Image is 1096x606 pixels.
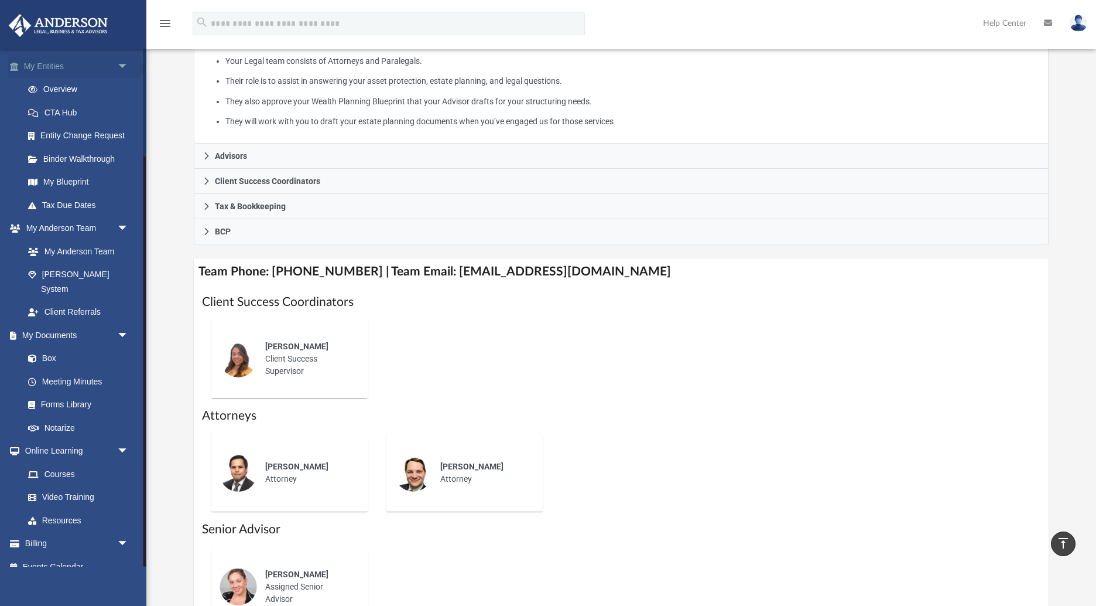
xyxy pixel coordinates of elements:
[202,407,1040,424] h1: Attorneys
[8,532,146,556] a: Billingarrow_drop_down
[8,324,141,347] a: My Documentsarrow_drop_down
[117,217,141,241] span: arrow_drop_down
[202,521,1040,538] h1: Senior Advisor
[16,347,135,370] a: Box
[5,14,111,37] img: Anderson Advisors Platinum Portal
[16,486,135,509] a: Video Training
[202,294,1040,311] h1: Client Success Coordinators
[265,342,328,351] span: [PERSON_NAME]
[215,202,286,210] span: Tax & Bookkeeping
[432,452,535,493] div: Attorney
[257,452,359,493] div: Attorney
[194,258,1049,285] h4: Team Phone: [PHONE_NUMBER] | Team Email: [EMAIL_ADDRESS][DOMAIN_NAME]
[16,240,135,263] a: My Anderson Team
[194,194,1049,219] a: Tax & Bookkeeping
[215,152,247,160] span: Advisors
[1051,532,1076,556] a: vertical_align_top
[194,169,1049,194] a: Client Success Coordinators
[117,55,141,79] span: arrow_drop_down
[16,78,146,101] a: Overview
[220,454,257,492] img: thumbnail
[16,101,146,124] a: CTA Hub
[215,227,231,236] span: BCP
[16,462,141,486] a: Courses
[8,555,146,578] a: Events Calendar
[16,263,141,301] a: [PERSON_NAME] System
[158,16,172,30] i: menu
[16,301,141,324] a: Client Referrals
[215,177,320,185] span: Client Success Coordinators
[16,147,146,171] a: Binder Walkthrough
[16,416,141,440] a: Notarize
[158,22,172,30] a: menu
[16,193,146,217] a: Tax Due Dates
[225,54,1040,69] li: Your Legal team consists of Attorneys and Paralegals.
[225,94,1040,109] li: They also approve your Wealth Planning Blueprint that your Advisor drafts for your structuring ne...
[225,74,1040,88] li: Their role is to assist in answering your asset protection, estate planning, and legal questions.
[225,114,1040,129] li: They will work with you to draft your estate planning documents when you’ve engaged us for those ...
[117,532,141,556] span: arrow_drop_down
[257,332,359,386] div: Client Success Supervisor
[196,16,208,29] i: search
[1056,536,1070,550] i: vertical_align_top
[16,124,146,148] a: Entity Change Request
[203,33,1040,129] p: What My Attorneys & Paralegals Do:
[194,25,1049,144] div: Attorneys & Paralegals
[8,217,141,240] a: My Anderson Teamarrow_drop_down
[117,440,141,464] span: arrow_drop_down
[194,144,1049,169] a: Advisors
[8,55,146,78] a: My Entitiesarrow_drop_down
[194,219,1049,244] a: BCP
[265,462,328,471] span: [PERSON_NAME]
[220,568,257,605] img: thumbnail
[16,370,141,393] a: Meeting Minutes
[16,509,141,532] a: Resources
[16,393,135,417] a: Forms Library
[395,454,432,492] img: thumbnail
[265,570,328,579] span: [PERSON_NAME]
[220,340,257,377] img: thumbnail
[8,440,141,463] a: Online Learningarrow_drop_down
[440,462,504,471] span: [PERSON_NAME]
[1070,15,1087,32] img: User Pic
[16,171,141,194] a: My Blueprint
[117,324,141,348] span: arrow_drop_down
